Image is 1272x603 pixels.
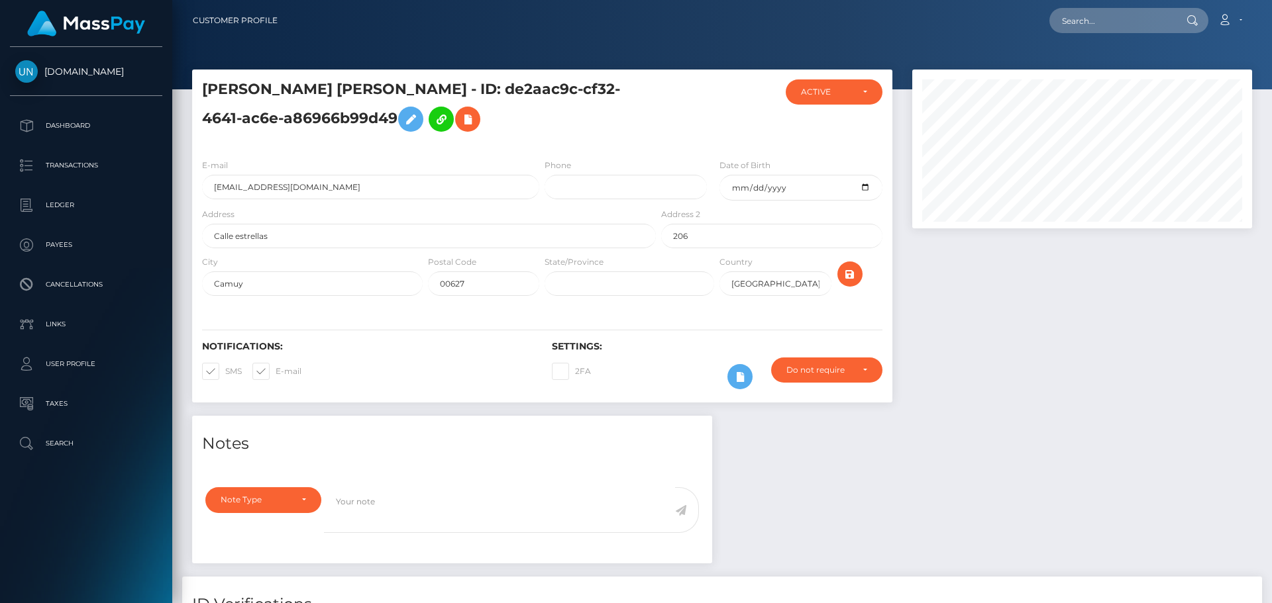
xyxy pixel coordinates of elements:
input: Search... [1049,8,1174,33]
div: Do not require [786,365,852,375]
a: Taxes [10,387,162,420]
a: Transactions [10,149,162,182]
label: SMS [202,363,242,380]
h6: Notifications: [202,341,532,352]
img: Unlockt.me [15,60,38,83]
label: Country [719,256,753,268]
button: Note Type [205,487,321,512]
h4: Notes [202,432,702,455]
p: Dashboard [15,116,157,136]
label: E-mail [252,363,301,380]
a: Cancellations [10,268,162,301]
a: Customer Profile [193,7,278,34]
label: 2FA [552,363,591,380]
button: Do not require [771,357,882,383]
label: Address [202,209,235,220]
a: Search [10,427,162,460]
p: Payees [15,235,157,255]
p: Taxes [15,394,157,414]
h6: Settings: [552,341,882,352]
img: MassPay Logo [27,11,145,36]
label: Postal Code [428,256,476,268]
label: Address 2 [661,209,700,220]
a: Ledger [10,189,162,222]
p: Transactions [15,156,157,175]
label: City [202,256,218,268]
p: Ledger [15,195,157,215]
span: [DOMAIN_NAME] [10,66,162,77]
div: ACTIVE [801,87,852,97]
div: Note Type [221,494,291,505]
label: Date of Birth [719,160,770,171]
a: User Profile [10,348,162,381]
p: Cancellations [15,275,157,295]
button: ACTIVE [786,79,882,105]
label: E-mail [202,160,228,171]
a: Dashboard [10,109,162,142]
label: State/Province [545,256,604,268]
a: Payees [10,228,162,261]
a: Links [10,308,162,341]
label: Phone [545,160,571,171]
p: Links [15,314,157,334]
h5: [PERSON_NAME] [PERSON_NAME] - ID: de2aac9c-cf32-4641-ac6e-a86966b99d49 [202,79,649,138]
p: Search [15,434,157,453]
p: User Profile [15,354,157,374]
